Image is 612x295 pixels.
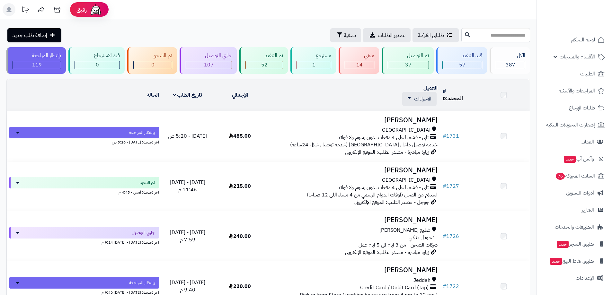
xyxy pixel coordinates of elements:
[168,132,207,140] span: [DATE] - 5:20 ص
[312,61,315,69] span: 1
[563,154,594,163] span: وآتس آب
[409,234,434,241] span: تـحـويـل بـنـكـي
[443,232,446,240] span: #
[289,47,337,74] a: مسترجع 1
[546,120,595,129] span: إشعارات التحويلات البنكية
[459,61,466,69] span: 57
[443,95,446,102] span: 0
[126,47,178,74] a: تم الشحن 0
[269,266,438,274] h3: [PERSON_NAME]
[9,239,159,245] div: اخر تحديث: [DATE] - [DATE] 9:14 م
[566,188,594,197] span: أدوات التسويق
[443,182,459,190] a: #1727
[549,256,594,265] span: تطبيق نقاط البيع
[204,61,214,69] span: 107
[134,61,172,69] div: 0
[89,3,102,16] img: ai-face.png
[290,141,438,149] span: خدمة توصيل داخل [GEOGRAPHIC_DATA] (خدمة توصيل خلال 24ساعة)
[344,31,356,39] span: تصفية
[555,222,594,231] span: التطبيقات والخدمات
[541,253,608,269] a: تطبيق نقاط البيعجديد
[67,47,126,74] a: قيد الاسترجاع 0
[133,52,172,59] div: تم الشحن
[582,205,594,214] span: التقارير
[186,61,232,69] div: 107
[559,86,595,95] span: المراجعات والأسئلة
[140,179,155,186] span: تم التنفيذ
[443,95,475,102] div: المحدد:
[379,227,430,234] span: ضليع [PERSON_NAME]
[96,61,99,69] span: 0
[360,284,429,291] span: Credit Card / Debit Card (Tap)
[132,230,155,236] span: جاري التوصيل
[443,182,446,190] span: #
[488,47,531,74] a: الكل387
[330,28,361,42] button: تصفية
[238,47,289,74] a: تم التنفيذ 52
[418,31,444,39] span: طلباتي المُوكلة
[571,35,595,44] span: لوحة التحكم
[356,61,363,69] span: 14
[297,61,331,69] div: 1
[269,117,438,124] h3: [PERSON_NAME]
[407,95,431,103] a: الاجراءات
[541,151,608,167] a: وآتس آبجديد
[269,216,438,224] h3: [PERSON_NAME]
[556,239,594,248] span: تطبيق المتجر
[173,91,202,99] a: تاريخ الطلب
[129,280,155,286] span: بإنتظار المراجعة
[297,52,331,59] div: مسترجع
[186,52,232,59] div: جاري التوصيل
[76,6,87,13] span: رفيق
[337,47,380,74] a: ملغي 14
[555,171,595,180] span: السلات المتروكة
[229,232,251,240] span: 240.00
[569,103,595,112] span: طلبات الإرجاع
[229,182,251,190] span: 215.00
[506,61,515,69] span: 387
[541,83,608,99] a: المراجعات والأسئلة
[246,61,283,69] div: 52
[388,52,429,59] div: تم التوصيل
[32,61,42,69] span: 119
[345,61,374,69] div: 14
[580,69,595,78] span: الطلبات
[9,188,159,195] div: اخر تحديث: أمس - 4:45 م
[232,91,248,99] a: الإجمالي
[17,3,33,18] a: تحديثات المنصة
[178,47,238,74] a: جاري التوصيل 107
[564,156,576,163] span: جديد
[576,273,594,282] span: الإعدادات
[435,47,488,74] a: قيد التنفيذ 57
[269,167,438,174] h3: [PERSON_NAME]
[541,117,608,133] a: إشعارات التحويلات البنكية
[380,177,430,184] span: [GEOGRAPHIC_DATA]
[443,132,446,140] span: #
[338,134,429,141] span: تابي - قسّمها على 4 دفعات بدون رسوم ولا فوائد
[13,31,47,39] span: إضافة طلب جديد
[245,52,283,59] div: تم التنفيذ
[380,126,430,134] span: [GEOGRAPHIC_DATA]
[413,277,430,284] span: Jeddah
[147,91,159,99] a: الحالة
[345,248,429,256] span: زيارة مباشرة - مصدر الطلب: الموقع الإلكتروني
[443,232,459,240] a: #1726
[557,241,569,248] span: جديد
[229,132,251,140] span: 485.00
[345,148,429,156] span: زيارة مباشرة - مصدر الطلب: الموقع الإلكتروني
[151,61,155,69] span: 0
[541,168,608,184] a: السلات المتروكة76
[359,241,438,249] span: شركات الشحن - من 3 ايام الى 5 ايام عمل
[541,270,608,286] a: الإعدادات
[496,52,525,59] div: الكل
[170,229,205,244] span: [DATE] - [DATE] 7:59 م
[443,282,446,290] span: #
[345,52,374,59] div: ملغي
[443,132,459,140] a: #1731
[541,202,608,218] a: التقارير
[7,28,61,42] a: إضافة طلب جديد
[380,47,435,74] a: تم التوصيل 37
[170,178,205,194] span: [DATE] - [DATE] 11:46 م
[560,52,595,61] span: الأقسام والمنتجات
[423,84,438,92] a: العميل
